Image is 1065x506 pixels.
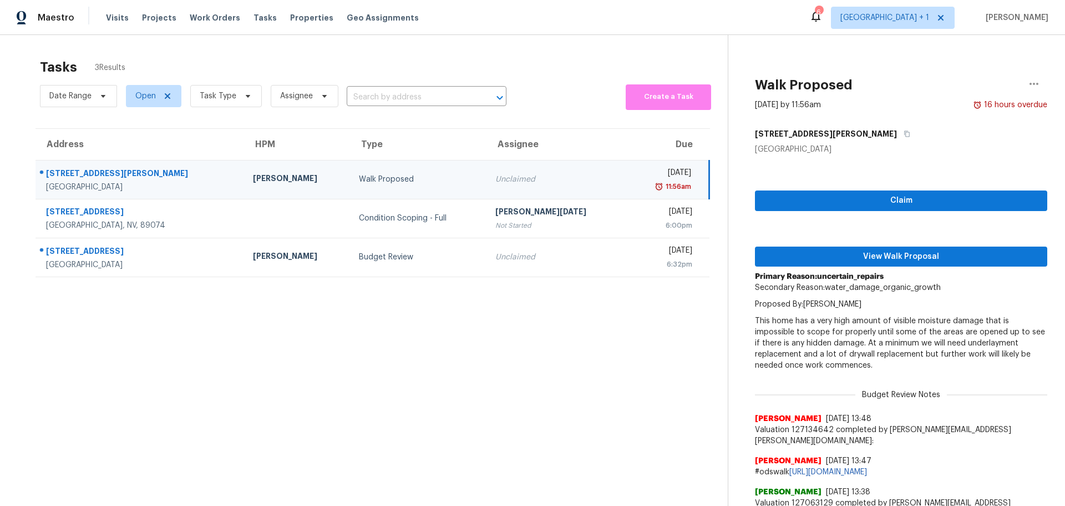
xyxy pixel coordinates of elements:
[135,91,156,102] span: Open
[253,251,341,264] div: [PERSON_NAME]
[38,12,74,23] span: Maestro
[755,191,1047,211] button: Claim
[855,389,947,400] span: Budget Review Notes
[46,182,235,193] div: [GEOGRAPHIC_DATA]
[190,12,240,23] span: Work Orders
[789,468,867,476] a: [URL][DOMAIN_NAME]
[982,99,1047,111] div: 16 hours overdue
[46,220,235,231] div: [GEOGRAPHIC_DATA], NV, 89074
[142,12,176,23] span: Projects
[631,91,706,103] span: Create a Task
[495,220,618,231] div: Not Started
[359,213,478,224] div: Condition Scoping - Full
[244,129,350,160] th: HPM
[826,415,871,423] span: [DATE] 13:48
[626,84,711,110] button: Create a Task
[253,173,341,187] div: [PERSON_NAME]
[347,12,419,23] span: Geo Assignments
[826,457,871,465] span: [DATE] 13:47
[755,247,1047,267] button: View Walk Proposal
[40,62,77,73] h2: Tasks
[359,252,478,263] div: Budget Review
[973,99,982,111] img: Overdue Alarm Icon
[755,315,1047,371] p: This home has a very high amount of visible moisture damage that is impossible to scope for prope...
[755,144,1047,155] div: [GEOGRAPHIC_DATA]
[486,129,627,160] th: Assignee
[755,79,853,91] h2: Walk Proposed
[46,246,235,259] div: [STREET_ADDRESS]
[755,487,821,498] span: [PERSON_NAME]
[347,89,475,106] input: Search by address
[359,174,478,185] div: Walk Proposed
[46,259,235,270] div: [GEOGRAPHIC_DATA]
[636,245,692,259] div: [DATE]
[495,252,618,263] div: Unclaimed
[755,128,897,139] h5: [STREET_ADDRESS][PERSON_NAME]
[46,168,235,182] div: [STREET_ADDRESS][PERSON_NAME]
[755,424,1047,447] span: Valuation 127134642 completed by [PERSON_NAME][EMAIL_ADDRESS][PERSON_NAME][DOMAIN_NAME]:
[106,12,129,23] span: Visits
[636,259,692,270] div: 6:32pm
[636,206,692,220] div: [DATE]
[46,206,235,220] div: [STREET_ADDRESS]
[495,206,618,220] div: [PERSON_NAME][DATE]
[840,12,929,23] span: [GEOGRAPHIC_DATA] + 1
[663,181,691,192] div: 11:56am
[755,413,821,424] span: [PERSON_NAME]
[755,99,821,111] div: [DATE] by 11:56am
[495,174,618,185] div: Unclaimed
[755,455,821,467] span: [PERSON_NAME]
[49,91,92,102] span: Date Range
[755,299,1047,310] p: Proposed By: [PERSON_NAME]
[253,14,277,22] span: Tasks
[636,167,691,181] div: [DATE]
[755,467,1047,478] span: #odswalk
[764,194,1038,208] span: Claim
[815,7,823,18] div: 6
[764,250,1038,264] span: View Walk Proposal
[627,129,709,160] th: Due
[492,90,508,106] button: Open
[95,62,125,73] span: 3 Results
[200,91,236,102] span: Task Type
[755,284,941,292] span: Secondary Reason: water_damage_organic_growth
[826,488,870,496] span: [DATE] 13:38
[350,129,486,160] th: Type
[636,220,692,231] div: 6:00pm
[290,12,333,23] span: Properties
[280,91,313,102] span: Assignee
[755,273,884,280] b: Primary Reason: uncertain_repairs
[655,181,663,192] img: Overdue Alarm Icon
[35,129,244,160] th: Address
[981,12,1048,23] span: [PERSON_NAME]
[897,124,912,144] button: Copy Address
